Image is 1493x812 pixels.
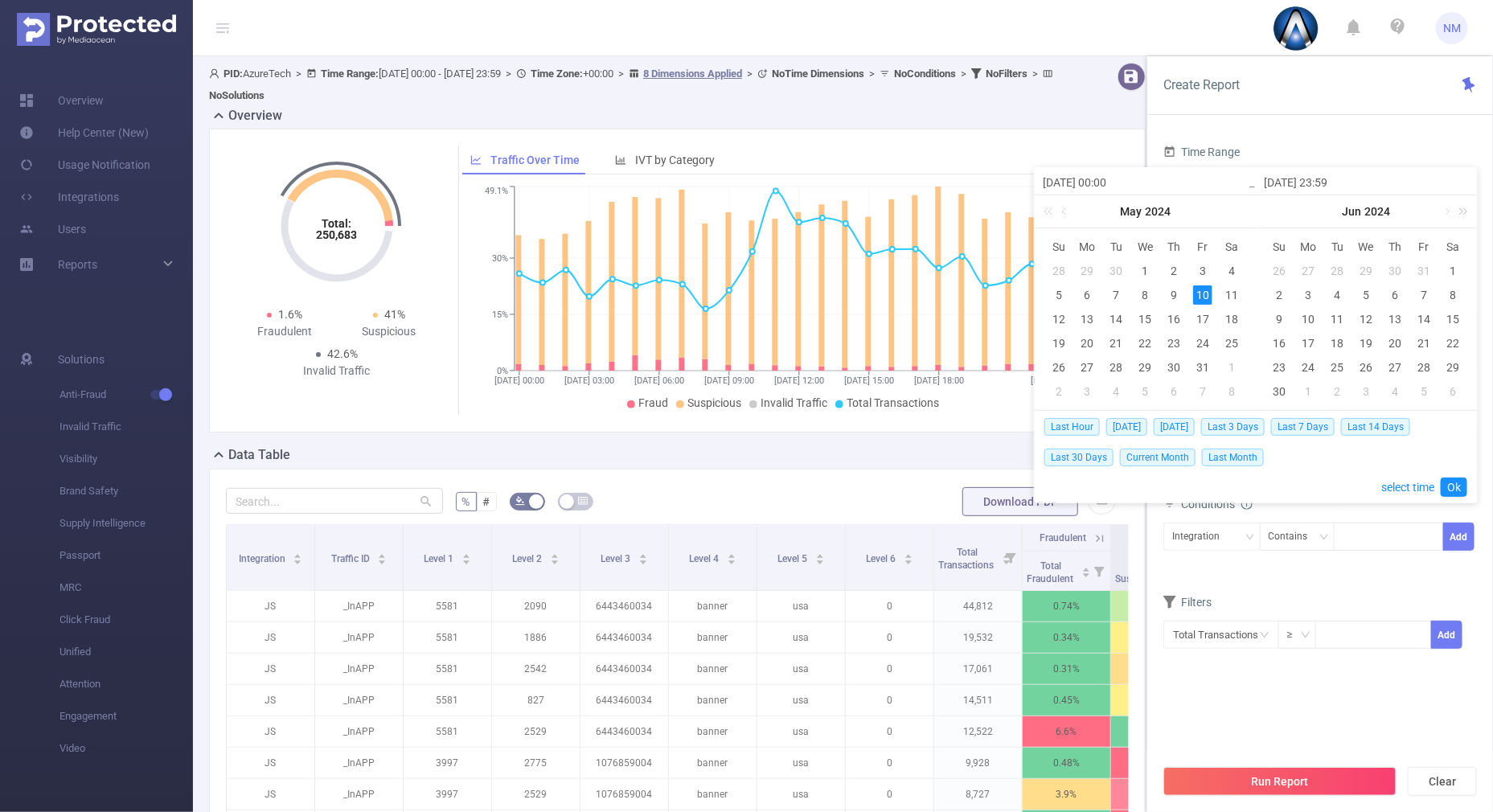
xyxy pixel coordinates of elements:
[1409,331,1438,355] td: June 21, 2024
[1073,331,1102,355] td: May 20, 2024
[59,411,193,443] span: Invalid Traffic
[470,154,482,166] i: icon: line-chart
[1265,379,1294,404] td: June 30, 2024
[1188,235,1217,259] th: Fri
[228,106,282,125] h2: Overview
[1294,331,1323,355] td: June 17, 2024
[59,539,193,572] span: Passport
[643,68,742,80] u: 8 Dimensions Applied
[1323,259,1352,283] td: May 28, 2024
[1159,235,1188,259] th: Thu
[1078,285,1097,305] div: 6
[58,258,97,271] span: Reports
[638,396,668,409] span: Fraud
[1078,382,1097,401] div: 3
[1270,334,1290,353] div: 16
[1188,355,1217,379] td: May 31, 2024
[1222,261,1241,281] div: 4
[1301,630,1310,642] i: icon: down
[1352,307,1381,331] td: June 12, 2024
[19,84,104,117] a: Overview
[1431,621,1462,649] button: Add
[1044,235,1073,259] th: Sun
[1143,195,1172,228] a: 2024
[1217,259,1246,283] td: May 4, 2024
[1188,379,1217,404] td: June 7, 2024
[1078,310,1097,329] div: 13
[1159,331,1188,355] td: May 23, 2024
[1073,240,1102,254] span: Mo
[1323,240,1352,254] span: Tu
[59,379,193,411] span: Anti-Fraud
[687,396,741,409] span: Suspicious
[634,375,684,386] tspan: [DATE] 06:00
[1294,235,1323,259] th: Mon
[1328,334,1347,353] div: 18
[1385,382,1405,401] div: 4
[1352,331,1381,355] td: June 19, 2024
[1414,285,1434,305] div: 7
[1131,235,1160,259] th: Wed
[1328,382,1347,401] div: 2
[59,507,193,539] span: Supply Intelligence
[1294,307,1323,331] td: June 10, 2024
[1044,331,1073,355] td: May 19, 2024
[1356,358,1376,377] div: 26
[1073,259,1102,283] td: April 29, 2024
[986,68,1027,80] b: No Filters
[1107,261,1126,281] div: 30
[1438,307,1467,331] td: June 15, 2024
[317,228,358,241] tspan: 250,683
[1164,261,1183,281] div: 2
[1414,358,1434,377] div: 28
[1352,235,1381,259] th: Wed
[1323,331,1352,355] td: June 18, 2024
[1222,334,1241,353] div: 25
[1294,259,1323,283] td: May 27, 2024
[1443,310,1462,329] div: 15
[1217,240,1246,254] span: Sa
[1172,523,1231,550] div: Integration
[1385,261,1405,281] div: 30
[485,187,508,197] tspan: 49.1%
[1102,379,1131,404] td: June 4, 2024
[1380,283,1409,307] td: June 6, 2024
[1102,235,1131,259] th: Tue
[914,375,964,386] tspan: [DATE] 18:00
[1265,283,1294,307] td: June 2, 2024
[1222,382,1241,401] div: 8
[1299,285,1319,305] div: 3
[1299,358,1319,377] div: 24
[1188,259,1217,283] td: May 3, 2024
[1164,382,1183,401] div: 6
[1102,283,1131,307] td: May 7, 2024
[1294,240,1323,254] span: Mo
[1414,261,1434,281] div: 31
[1044,449,1114,466] span: Last 30 Days
[1299,382,1319,401] div: 1
[494,375,544,386] tspan: [DATE] 00:00
[1044,379,1073,404] td: June 2, 2024
[1438,331,1467,355] td: June 22, 2024
[59,668,193,700] span: Attention
[1380,379,1409,404] td: July 4, 2024
[1135,382,1155,401] div: 5
[1328,310,1347,329] div: 11
[1409,240,1438,254] span: Fr
[1073,283,1102,307] td: May 6, 2024
[1270,382,1290,401] div: 30
[228,445,290,465] h2: Data Table
[1193,334,1212,353] div: 24
[1364,195,1393,228] a: 2024
[1438,235,1467,259] th: Sat
[1193,285,1212,305] div: 10
[226,488,443,514] input: Search...
[1159,240,1188,254] span: Th
[1193,310,1212,329] div: 17
[1193,261,1212,281] div: 3
[1154,418,1195,436] span: [DATE]
[1443,358,1462,377] div: 29
[1044,307,1073,331] td: May 12, 2024
[1409,235,1438,259] th: Fri
[615,154,626,166] i: icon: bar-chart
